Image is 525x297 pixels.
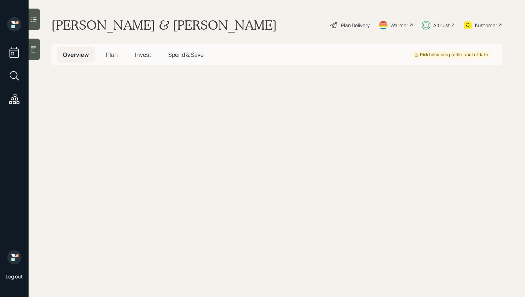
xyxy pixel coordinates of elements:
[135,51,151,59] span: Invest
[341,21,370,29] div: Plan Delivery
[106,51,118,59] span: Plan
[63,51,89,59] span: Overview
[7,250,21,264] img: retirable_logo.png
[475,21,497,29] div: Kustomer
[414,52,488,58] div: Risk tolerance profile is out of date
[168,51,204,59] span: Spend & Save
[433,21,450,29] div: Altruist
[6,273,23,280] div: Log out
[51,17,277,33] h1: [PERSON_NAME] & [PERSON_NAME]
[390,21,408,29] div: Warmer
